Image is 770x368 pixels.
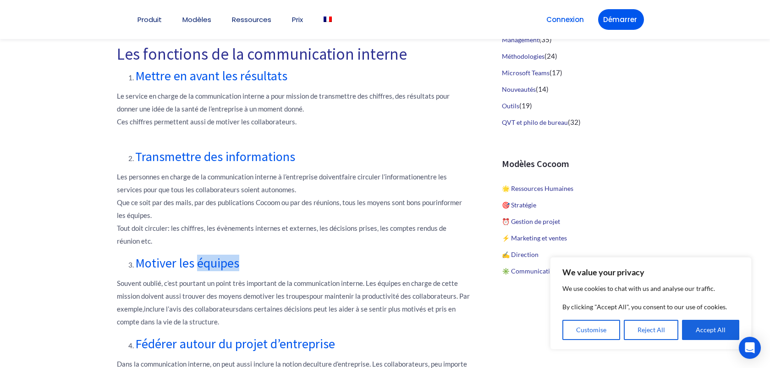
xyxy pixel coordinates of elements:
[598,9,644,30] a: Démarrer
[324,17,332,22] img: Français
[117,277,470,328] p: Souvent oublié, c’est pourtant un point très important de la communication interne. Les équipes e...
[117,224,168,232] strong: Tout doit circuler
[502,234,567,242] a: ⚡️ Marketing et ventes
[137,16,162,23] a: Produit
[502,81,653,98] li: (14)
[135,255,239,271] strong: Motiver les équipes
[541,9,589,30] a: Connexion
[310,360,369,368] strong: culture d’entreprise
[135,148,295,165] strong: Transmettre des informations
[624,320,679,340] button: Reject All
[502,118,568,126] a: QVT et philo de bureau
[502,217,560,225] a: ⏰ Gestion de projet
[502,48,653,65] li: (24)
[502,98,653,114] li: (19)
[682,320,739,340] button: Accept All
[135,335,335,352] strong: Fédérer autour du projet d’entreprise
[502,251,539,258] a: ✍️ Direction
[502,36,539,44] a: Management
[502,102,519,110] a: Outils
[117,44,407,64] strong: Les fonctions de la communication interne
[502,184,573,192] a: 🌟 Ressources Humaines
[562,283,739,294] p: We use cookies to chat with us and analyse our traffic.
[502,69,550,77] a: Microsoft Teams
[502,32,653,48] li: (35)
[144,305,239,313] strong: inclure l’avis des collaborateurs
[502,52,544,60] a: Méthodologies
[117,170,470,247] p: Les personnes en charge de la communication interne à l’entreprise doivent entre les services pou...
[117,89,470,141] p: Le service en charge de la communication interne a pour mission de transmettre des chiffres, des ...
[292,16,303,23] a: Prix
[502,267,587,275] a: ✳️ Communication COVID19
[562,320,620,340] button: Customise
[502,158,653,169] h3: Modèles Cocoom
[562,301,739,312] p: By clicking "Accept All", you consent to our use of cookies.
[182,16,211,23] a: Modèles
[342,173,420,181] strong: faire circuler l’information
[502,85,536,93] a: Nouveautés
[117,198,462,219] strong: informer les équipes
[135,67,287,84] strong: Mettre en avant les résultats
[739,337,761,359] div: Open Intercom Messenger
[502,114,653,131] li: (32)
[232,16,271,23] a: Ressources
[562,267,739,278] p: We value your privacy
[251,292,309,300] strong: motiver les troupes
[502,201,536,209] a: 🎯 Stratégie
[502,65,653,81] li: (17)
